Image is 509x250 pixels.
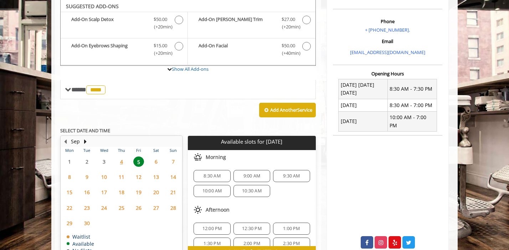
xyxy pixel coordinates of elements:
td: Select day23 [78,200,95,215]
th: Tue [78,147,95,154]
span: 8 [64,172,75,182]
td: Select day11 [113,169,130,185]
div: 12:00 PM [194,223,230,235]
td: [DATE] [339,99,388,111]
span: 9:00 AM [243,173,260,179]
td: Select day4 [113,154,130,169]
span: $27.00 [282,16,295,23]
span: 28 [168,203,179,213]
td: Select day16 [78,185,95,200]
span: 27 [151,203,161,213]
b: Add Another Service [270,107,312,113]
th: Wed [96,147,113,154]
td: Select day22 [61,200,78,215]
div: 12:30 PM [233,223,270,235]
td: Select day30 [78,216,95,231]
td: [DATE] [DATE] [DATE] [339,79,388,99]
div: 2:30 PM [273,238,310,250]
span: $15.00 [154,42,167,49]
td: Select day26 [130,200,147,215]
span: (+20min ) [150,23,171,31]
span: Morning [206,154,226,160]
span: 16 [82,187,92,197]
td: Available [67,241,94,246]
span: 17 [99,187,109,197]
b: Add-On Eyebrows Shaping [71,42,146,57]
span: (+20min ) [278,23,299,31]
span: 10:00 AM [202,188,222,194]
span: $50.00 [282,42,295,49]
th: Sat [147,147,164,154]
b: SUGGESTED ADD-ONS [66,3,119,10]
label: Add-On Eyebrows Shaping [64,42,184,59]
td: Select day21 [165,185,182,200]
td: Select day6 [147,154,164,169]
div: 10:00 AM [194,185,230,197]
span: 24 [99,203,109,213]
b: SELECT DATE AND TIME [60,127,110,134]
label: Add-On Facial [191,42,312,59]
span: 26 [133,203,144,213]
td: Select day25 [113,200,130,215]
h3: Email [335,39,441,44]
span: 4 [116,156,127,167]
img: morning slots [194,153,202,161]
b: Add-On [PERSON_NAME] Trim [199,16,274,31]
h3: Phone [335,19,441,24]
td: Select day10 [96,169,113,185]
button: Next Month [82,138,88,145]
span: 22 [64,203,75,213]
span: 29 [64,218,75,228]
span: 7 [168,156,179,167]
td: Select day8 [61,169,78,185]
th: Thu [113,147,130,154]
span: Afternoon [206,207,230,213]
td: Select day17 [96,185,113,200]
span: 12:00 PM [202,226,222,232]
td: Select day13 [147,169,164,185]
button: Add AnotherService [259,103,316,118]
span: 10:30 AM [242,188,262,194]
span: 25 [116,203,127,213]
span: 1:00 PM [283,226,300,232]
span: 13 [151,172,161,182]
span: 20 [151,187,161,197]
th: Mon [61,147,78,154]
span: 6 [151,156,161,167]
span: 21 [168,187,179,197]
span: 2:30 PM [283,241,300,246]
span: 12 [133,172,144,182]
span: 18 [116,187,127,197]
span: (+20min ) [150,49,171,57]
td: Select day7 [165,154,182,169]
td: 8:30 AM - 7:30 PM [387,79,437,99]
a: [EMAIL_ADDRESS][DOMAIN_NAME] [350,49,425,55]
td: Select day14 [165,169,182,185]
span: 12:30 PM [242,226,262,232]
td: Select day28 [165,200,182,215]
span: 2:00 PM [243,241,260,246]
a: + [PHONE_NUMBER]. [365,27,410,33]
button: Previous Month [62,138,68,145]
td: Select day18 [113,185,130,200]
div: 9:00 AM [233,170,270,182]
span: 5 [133,156,144,167]
span: 8:30 AM [204,173,220,179]
td: Select day19 [130,185,147,200]
span: 11 [116,172,127,182]
th: Fri [130,147,147,154]
td: Waitlist [67,234,94,239]
td: Select day5 [130,154,147,169]
td: Select day27 [147,200,164,215]
span: 9:30 AM [283,173,300,179]
span: 15 [64,187,75,197]
td: 10:00 AM - 7:00 PM [387,111,437,132]
td: Select day9 [78,169,95,185]
div: 1:00 PM [273,223,310,235]
img: afternoon slots [194,206,202,214]
div: 1:30 PM [194,238,230,250]
th: Sun [165,147,182,154]
label: Add-On Scalp Detox [64,16,184,32]
span: 14 [168,172,179,182]
button: Sep [71,138,80,145]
